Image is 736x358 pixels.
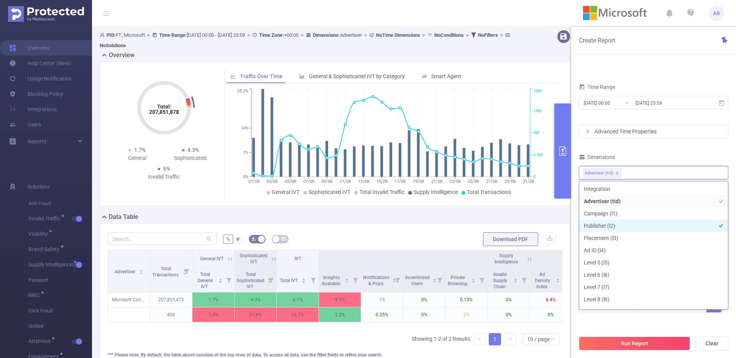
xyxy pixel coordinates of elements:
i: icon: caret-up [556,277,560,279]
tspan: 13/08 [358,179,369,184]
tspan: 19/08 [413,179,424,184]
span: Brand Safety [28,246,62,252]
p: 6.1% [277,292,319,307]
span: > [498,32,505,38]
span: MRC [28,292,43,298]
span: 4.3% [187,147,199,153]
tspan: 0% [243,174,248,179]
div: Advertiser (tid) [585,168,613,178]
i: icon: table [281,236,286,241]
li: Next Page [504,333,516,345]
input: End date [635,98,697,108]
span: Solutions [28,179,50,194]
div: Sort [471,277,476,282]
b: Dimensions : [313,32,340,38]
p: 0% [488,292,529,307]
i: Filter menu [266,268,276,292]
div: General [111,154,164,162]
i: icon: caret-down [472,280,476,282]
i: icon: caret-down [432,280,437,282]
h2: Data Table [109,212,138,222]
i: icon: check [719,248,723,253]
i: icon: caret-down [139,271,143,274]
li: Ad ID (l4) [579,244,728,256]
i: icon: check [719,236,723,240]
span: Invalid Supply Chain [493,272,507,289]
span: % [226,236,230,242]
i: Filter menu [476,268,487,292]
h2: Overview [109,51,135,60]
input: Start date [583,98,645,108]
tspan: 14% [241,126,248,131]
i: icon: caret-up [345,277,349,279]
i: icon: right [508,337,513,342]
div: Sort [301,277,306,282]
span: Unified [28,319,92,334]
i: icon: bar-chart [299,74,305,79]
span: FT_Microsoft [DATE] 00:00 - [DATE] 23:59 +00:00 [100,32,512,48]
li: Advertiser (tid) [583,168,621,178]
span: General IVT [200,256,223,261]
i: icon: caret-down [219,280,223,282]
span: Attention [28,338,53,344]
p: 207,851,472 [150,292,192,307]
span: Sophisticated IVT [309,189,350,195]
tspan: 4.5M [533,153,543,158]
span: Total Sophisticated IVT [237,272,264,289]
span: Notifications & Pops [363,275,389,286]
p: 0% [530,307,572,322]
i: icon: caret-down [556,280,560,282]
tspan: 207,851,878 [149,109,179,115]
tspan: 03/08 [266,179,278,184]
img: Protected Media [8,6,84,22]
tspan: 31/08 [522,179,534,184]
i: icon: down [550,337,555,342]
i: icon: check [719,285,723,289]
b: No Solutions [100,43,126,48]
i: icon: close [615,171,619,176]
span: 6% [163,166,170,172]
span: Dimensions [579,154,615,160]
a: 1 [489,333,501,345]
span: Incentivized Users [405,275,430,286]
i: Filter menu [561,268,572,292]
tspan: 18M [533,89,542,94]
span: Time Range [579,84,615,90]
p: 1% [361,292,403,307]
a: Usage Notification [9,71,72,86]
i: icon: bg-colors [251,236,256,241]
div: Sort [139,268,143,273]
tspan: 17/08 [394,179,406,184]
p: 0.13% [445,292,487,307]
i: icon: check [719,260,723,265]
i: icon: caret-up [432,277,437,279]
span: Total Transactions [467,189,511,195]
li: Level 5 (l5) [579,256,728,269]
span: > [145,32,152,38]
i: icon: caret-up [139,268,143,271]
a: Integrations [9,102,57,117]
span: Supply Intelligence [414,189,458,195]
tspan: 25.3% [237,89,248,94]
button: Download PDF [483,232,538,246]
span: Anti-Fraud [28,196,92,211]
p: 3.4% [192,307,234,322]
div: icon: rightAdvanced Time Properties [579,125,728,138]
i: icon: left [477,337,482,342]
i: icon: check [719,199,723,204]
span: > [464,32,471,38]
span: > [299,32,306,38]
tspan: 23/08 [449,179,460,184]
span: > [362,32,369,38]
i: Filter menu [181,250,192,292]
tspan: 25/08 [468,179,479,184]
b: Time Zone: [259,32,284,38]
button: Clear [695,337,728,350]
i: icon: caret-down [514,280,518,282]
span: Passport [28,273,92,288]
i: icon: check [719,187,723,191]
li: Previous Page [473,333,486,345]
i: icon: caret-up [219,277,223,279]
span: Supply Intelligence [495,253,518,264]
a: Users [9,117,41,132]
